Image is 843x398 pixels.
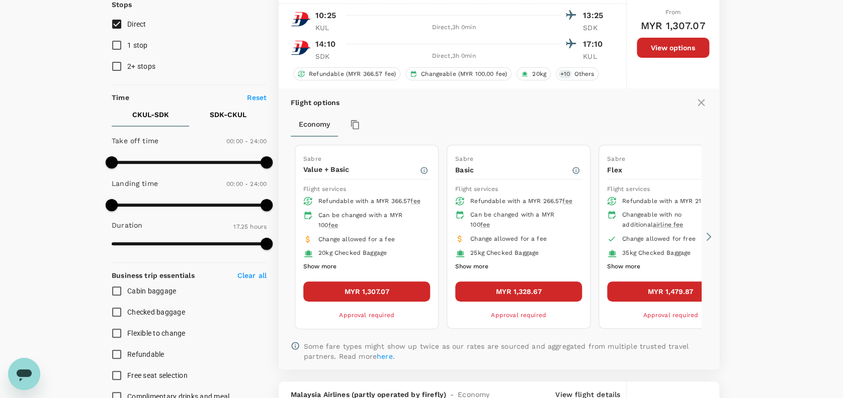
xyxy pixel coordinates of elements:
[318,196,422,207] div: Refundable with a MYR 366.57
[641,18,706,34] h6: MYR 1,307.07
[293,67,400,80] div: Refundable (MYR 366.57 fee)
[562,197,572,205] span: fee
[8,358,40,390] iframe: Button to launch messaging window
[480,221,489,228] span: fee
[470,210,574,230] div: Can be changed with a MYR 100
[607,281,734,302] button: MYR 1,479.87
[226,180,267,187] span: 00:00 - 24:00
[491,312,546,319] span: Approval required
[303,185,346,192] span: Flight services
[112,92,129,103] p: Time
[637,38,709,58] button: View options
[622,249,691,256] span: 35kg Checked Baggage
[112,271,195,279] strong: Business trip essentials
[455,165,571,175] p: Basic
[347,51,561,61] div: Direct , 3h 0min
[583,38,608,50] p: 17:10
[410,197,420,205] span: fee
[665,9,681,16] span: From
[127,20,146,28] span: Direct
[583,23,608,33] p: SDK
[127,308,185,316] span: Checked baggage
[291,38,311,58] img: MH
[583,10,608,22] p: 13:25
[127,329,186,337] span: Flexible to change
[528,70,550,78] span: 20kg
[556,67,599,80] div: +10Others
[607,185,650,192] span: Flight services
[291,9,311,29] img: MH
[303,164,419,174] p: Value + Basic
[315,23,341,33] p: KUL
[318,236,395,243] span: Change allowed for a fee
[112,178,158,188] p: Landing time
[247,92,267,103] p: Reset
[470,196,574,207] div: Refundable with a MYR 266.57
[455,260,488,273] button: Show more
[127,62,155,70] span: 2+ stops
[347,23,561,33] div: Direct , 3h 0min
[607,155,625,162] span: Sabre
[112,220,142,230] p: Duration
[237,270,267,280] p: Clear all
[291,113,338,137] button: Economy
[233,223,267,230] span: 17.25 hours
[377,352,393,360] a: here
[303,155,321,162] span: Sabre
[470,235,547,242] span: Change allowed for a fee
[304,341,707,361] p: Some fare types might show up twice as our rates are sourced and aggregated from multiple trusted...
[455,155,473,162] span: Sabre
[622,210,726,230] div: Changeable with no additional
[303,260,336,273] button: Show more
[405,67,512,80] div: Changeable (MYR 100.00 fee)
[127,371,188,379] span: Free seat selection
[417,70,511,78] span: Changeable (MYR 100.00 fee)
[127,350,164,358] span: Refundable
[318,249,387,256] span: 20kg Checked Baggage
[470,249,539,256] span: 25kg Checked Baggage
[622,196,726,207] div: Refundable with a MYR 216.57
[583,51,608,61] p: KUL
[570,70,598,78] span: Others
[643,312,698,319] span: Approval required
[305,70,400,78] span: Refundable (MYR 366.57 fee)
[127,41,148,49] span: 1 stop
[339,312,394,319] span: Approval required
[315,10,336,22] p: 10:25
[517,67,551,80] div: 20kg
[622,235,695,242] span: Change allowed for free
[127,287,176,295] span: Cabin baggage
[318,211,422,231] div: Can be changed with a MYR 100
[607,165,723,175] p: Flex
[328,222,338,229] span: fee
[315,38,335,50] p: 14:10
[558,70,572,78] span: + 10
[291,97,340,108] p: Flight options
[315,51,341,61] p: SDK
[112,136,158,146] p: Take off time
[226,138,267,145] span: 00:00 - 24:00
[303,281,430,302] button: MYR 1,307.07
[653,221,684,228] span: airline fee
[210,110,246,120] p: SDK - CKUL
[455,281,582,302] button: MYR 1,328.67
[112,1,132,9] strong: Stops
[455,185,498,192] span: Flight services
[607,260,640,273] button: Show more
[132,110,169,120] p: CKUL - SDK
